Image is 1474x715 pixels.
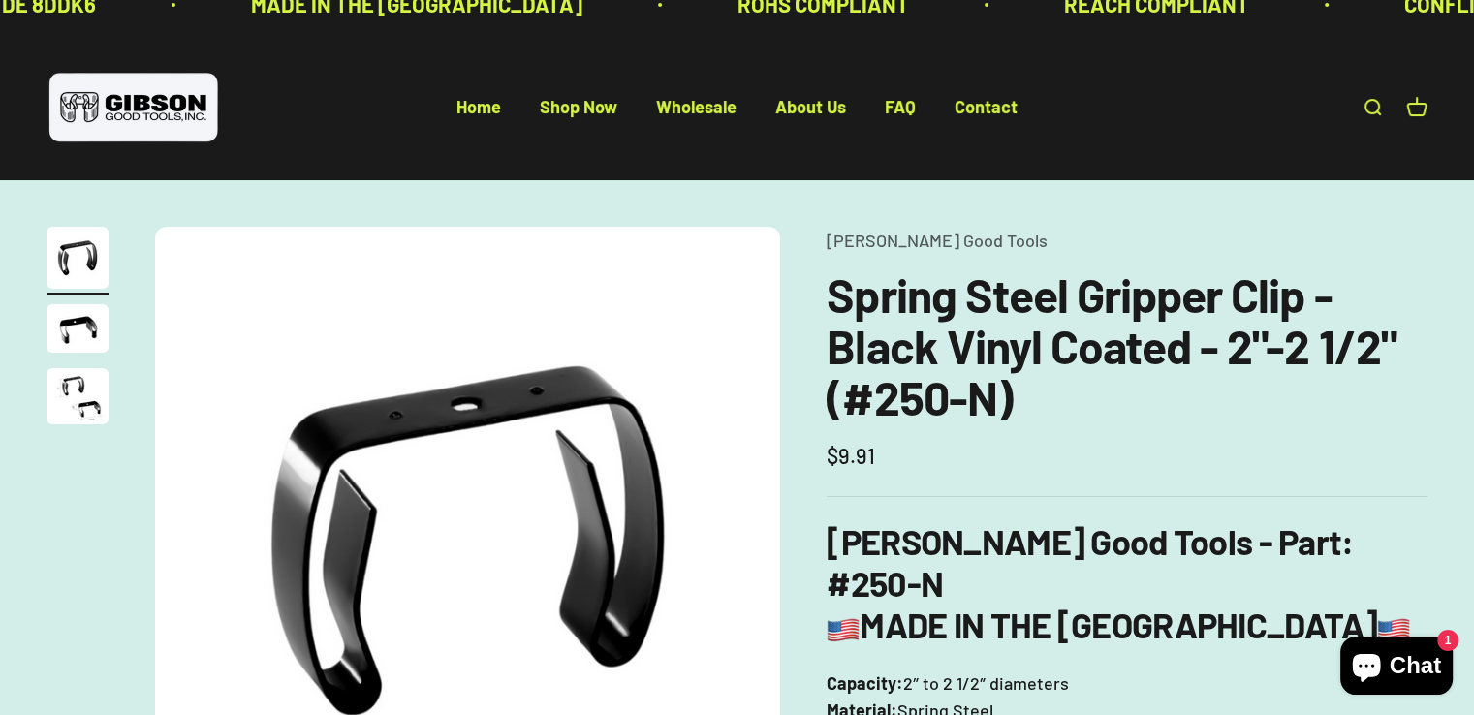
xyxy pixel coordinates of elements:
[540,97,617,118] a: Shop Now
[656,97,737,118] a: Wholesale
[827,439,875,473] sale-price: $9.91
[885,97,916,118] a: FAQ
[47,368,109,430] button: Go to item 3
[827,672,903,694] b: Capacity:
[47,227,109,289] img: Gripper clip, made & shipped from the USA!
[827,230,1048,251] a: [PERSON_NAME] Good Tools
[47,304,109,358] button: Go to item 2
[955,97,1018,118] a: Contact
[456,97,501,118] a: Home
[827,269,1427,422] h1: Spring Steel Gripper Clip - Black Vinyl Coated - 2"-2 1/2" (#250-N)
[47,227,109,295] button: Go to item 1
[827,604,1410,645] b: MADE IN THE [GEOGRAPHIC_DATA]
[1334,637,1458,699] inbox-online-store-chat: Shopify online store chat
[775,97,846,118] a: About Us
[47,304,109,353] img: close up of a spring steel gripper clip, tool clip, durable, secure holding, Excellent corrosion ...
[47,368,109,424] img: close up of a spring steel gripper clip, tool clip, durable, secure holding, Excellent corrosion ...
[903,669,1069,698] span: 2″ to 2 1/2″ diameters
[827,520,1353,604] b: [PERSON_NAME] Good Tools - Part: #250-N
